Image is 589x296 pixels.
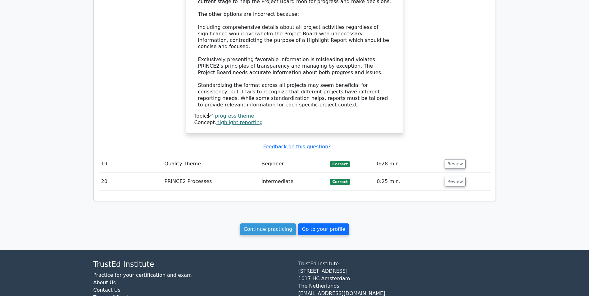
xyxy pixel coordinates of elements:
div: Topic: [194,113,395,119]
a: Go to your profile [298,223,349,235]
td: Intermediate [259,173,328,191]
a: Contact Us [93,287,120,293]
a: Continue practicing [240,223,297,235]
td: Quality Theme [162,155,259,173]
button: Review [445,159,466,169]
td: 0:28 min. [374,155,442,173]
td: PRINCE2 Processes [162,173,259,191]
td: Beginner [259,155,328,173]
td: 0:25 min. [374,173,442,191]
a: Feedback on this question? [263,144,331,150]
td: 20 [99,173,162,191]
span: Correct [330,161,350,167]
a: progress theme [215,113,254,119]
a: highlight reporting [216,119,263,125]
button: Review [445,177,466,186]
td: 19 [99,155,162,173]
a: About Us [93,280,116,285]
a: Practice for your certification and exam [93,272,192,278]
div: Concept: [194,119,395,126]
h4: TrustEd Institute [93,260,291,269]
span: Correct [330,179,350,185]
